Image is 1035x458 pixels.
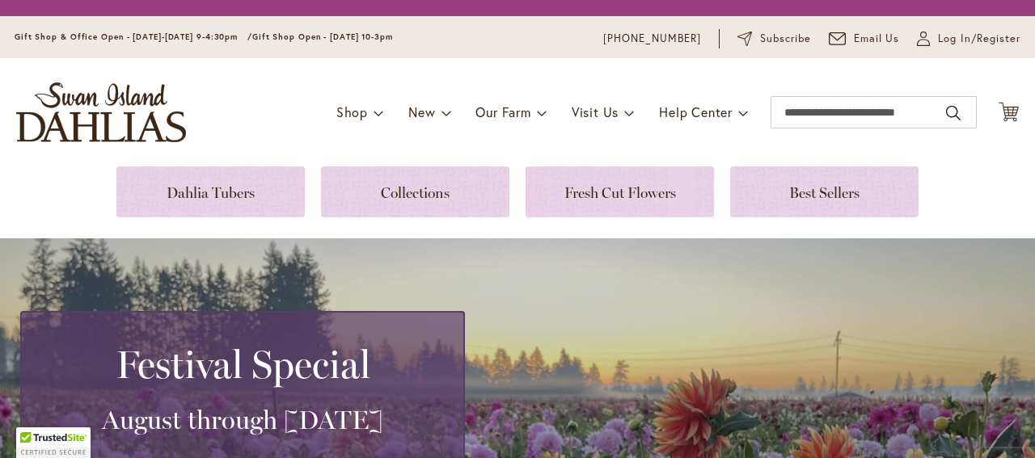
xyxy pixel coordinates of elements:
a: [PHONE_NUMBER] [603,31,701,47]
span: Shop [336,103,368,120]
span: Email Us [854,31,900,47]
a: Email Us [829,31,900,47]
span: New [408,103,435,120]
span: Our Farm [475,103,530,120]
span: Subscribe [760,31,811,47]
span: Gift Shop & Office Open - [DATE]-[DATE] 9-4:30pm / [15,32,252,42]
h2: Festival Special [41,342,444,387]
a: store logo [16,82,186,142]
button: Search [946,100,961,126]
span: Gift Shop Open - [DATE] 10-3pm [252,32,393,42]
span: Visit Us [572,103,619,120]
span: Log In/Register [938,31,1020,47]
span: Help Center [659,103,733,120]
a: Log In/Register [917,31,1020,47]
a: Subscribe [737,31,811,47]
